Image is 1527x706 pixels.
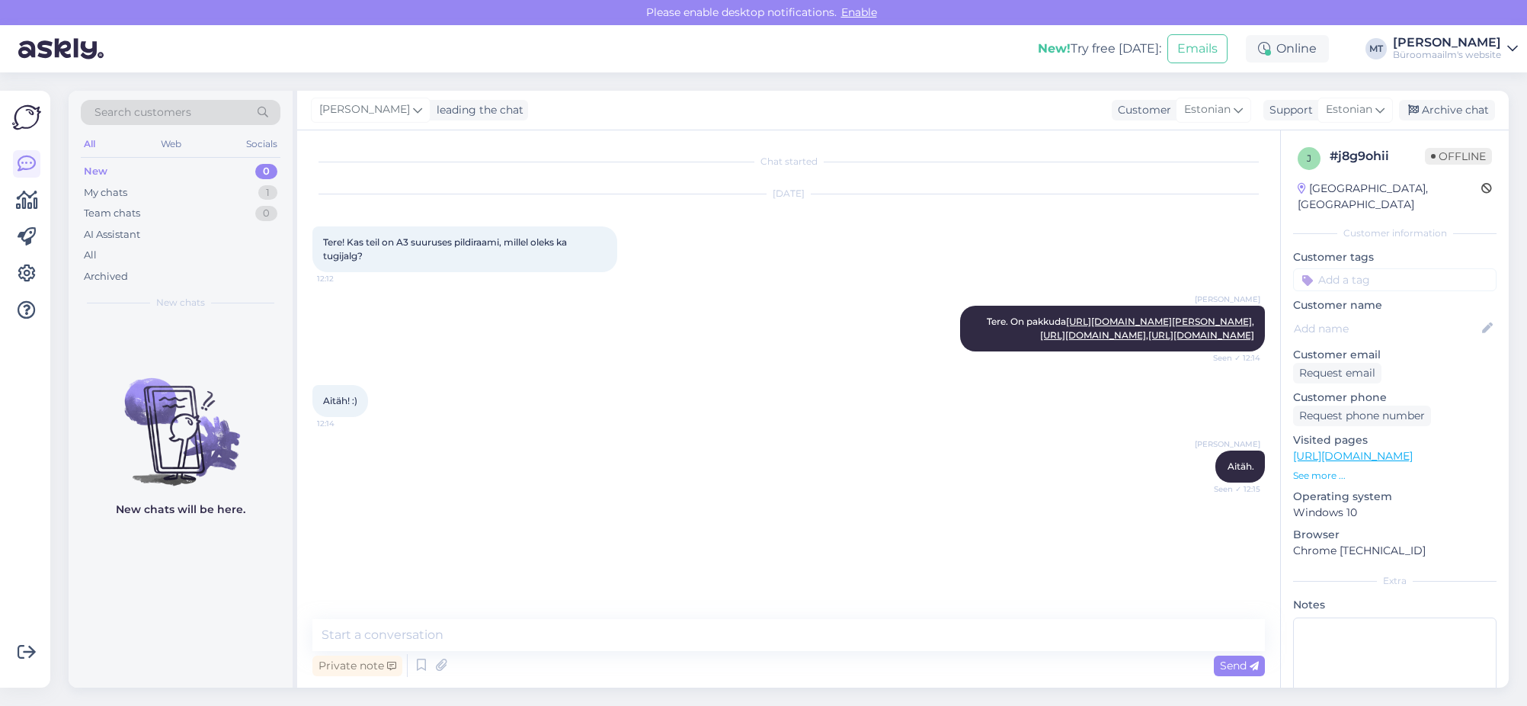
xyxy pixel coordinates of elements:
[1293,597,1497,613] p: Notes
[84,269,128,284] div: Archived
[1293,347,1497,363] p: Customer email
[255,164,277,179] div: 0
[1393,49,1501,61] div: Büroomaailm's website
[1298,181,1481,213] div: [GEOGRAPHIC_DATA], [GEOGRAPHIC_DATA]
[323,395,357,406] span: Aitäh! :)
[1228,461,1254,472] span: Aitäh.
[1293,268,1497,291] input: Add a tag
[1203,483,1260,495] span: Seen ✓ 12:15
[1220,659,1259,672] span: Send
[84,185,127,201] div: My chats
[1040,329,1146,341] a: [URL][DOMAIN_NAME]
[243,134,280,154] div: Socials
[837,5,882,19] span: Enable
[1326,101,1372,118] span: Estonian
[317,273,374,284] span: 12:12
[116,502,245,518] p: New chats will be here.
[1293,489,1497,505] p: Operating system
[1148,329,1254,341] a: [URL][DOMAIN_NAME]
[1393,37,1518,61] a: [PERSON_NAME]Büroomaailm's website
[1293,363,1381,383] div: Request email
[431,102,523,118] div: leading the chat
[1293,469,1497,483] p: See more ...
[255,206,277,221] div: 0
[1293,574,1497,588] div: Extra
[1393,37,1501,49] div: [PERSON_NAME]
[69,351,293,488] img: No chats
[1294,320,1479,337] input: Add name
[158,134,184,154] div: Web
[1066,316,1252,327] a: [URL][DOMAIN_NAME][PERSON_NAME]
[1293,390,1497,406] p: Customer phone
[1038,41,1071,56] b: New!
[1038,40,1161,58] div: Try free [DATE]:
[1293,297,1497,313] p: Customer name
[1293,432,1497,448] p: Visited pages
[1184,101,1231,118] span: Estonian
[1293,505,1497,521] p: Windows 10
[1112,102,1171,118] div: Customer
[1330,147,1425,165] div: # j8g9ohii
[84,164,107,179] div: New
[84,248,97,263] div: All
[1263,102,1313,118] div: Support
[1195,294,1260,305] span: [PERSON_NAME]
[1195,438,1260,450] span: [PERSON_NAME]
[319,101,410,118] span: [PERSON_NAME]
[94,104,191,120] span: Search customers
[156,296,205,310] span: New chats
[1399,100,1495,120] div: Archive chat
[12,103,41,132] img: Askly Logo
[1203,352,1260,364] span: Seen ✓ 12:14
[1293,226,1497,240] div: Customer information
[1293,527,1497,543] p: Browser
[1293,249,1497,265] p: Customer tags
[84,227,140,242] div: AI Assistant
[1365,38,1387,59] div: MT
[1425,148,1492,165] span: Offline
[317,418,374,429] span: 12:14
[323,236,569,262] span: Tere! Kas teil on A3 suuruses pildiraami, millel oleks ka tugijalg?
[1307,152,1311,164] span: j
[1293,543,1497,559] p: Chrome [TECHNICAL_ID]
[81,134,98,154] div: All
[1246,35,1329,63] div: Online
[1293,406,1431,426] div: Request phone number
[312,155,1265,168] div: Chat started
[312,656,402,676] div: Private note
[84,206,140,221] div: Team chats
[987,316,1254,341] span: Tere. On pakkuda , ,
[258,185,277,201] div: 1
[1293,449,1413,463] a: [URL][DOMAIN_NAME]
[312,187,1265,201] div: [DATE]
[1167,34,1228,63] button: Emails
